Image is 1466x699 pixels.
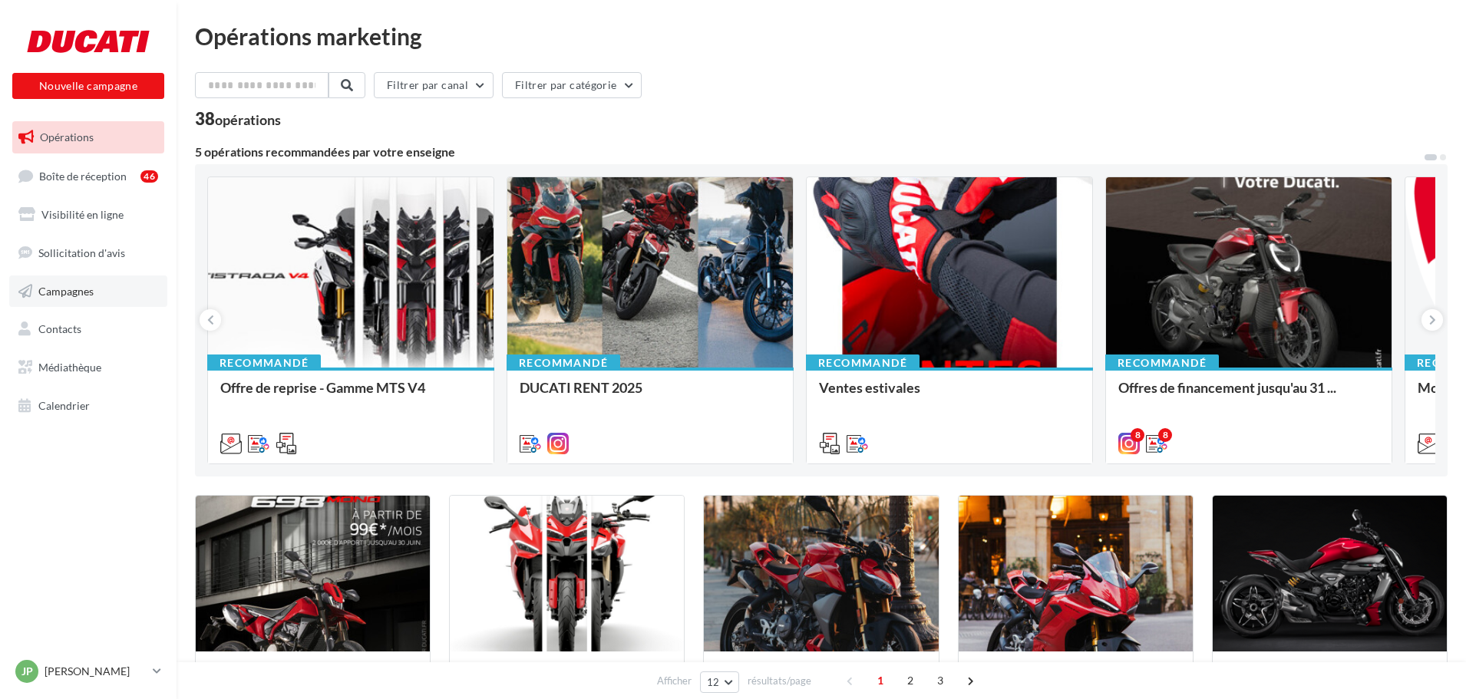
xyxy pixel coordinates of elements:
p: [PERSON_NAME] [45,664,147,679]
div: 8 [1131,428,1144,442]
div: 38 [195,110,281,127]
span: Contacts [38,322,81,335]
div: Recommandé [507,354,620,371]
button: Nouvelle campagne [12,73,164,99]
span: résultats/page [748,674,811,688]
span: 12 [707,676,720,688]
div: Opérations marketing [195,25,1448,48]
span: Campagnes [38,284,94,297]
a: Visibilité en ligne [9,199,167,231]
div: Recommandé [806,354,920,371]
div: 8 [1158,428,1172,442]
span: 1 [868,668,893,693]
div: opérations [215,113,281,127]
span: 3 [928,668,953,693]
button: 12 [700,671,739,693]
span: Afficher [657,674,692,688]
a: Contacts [9,313,167,345]
a: Campagnes [9,275,167,308]
span: Opérations [40,130,94,143]
a: Médiathèque [9,351,167,384]
span: Offre de reprise - Gamme MTS V4 [220,379,425,396]
button: Filtrer par canal [374,72,494,98]
span: Offres de financement jusqu'au 31 ... [1118,379,1336,396]
span: Calendrier [38,399,90,412]
span: Ventes estivales [819,379,920,396]
span: Médiathèque [38,361,101,374]
span: 2 [898,668,923,693]
a: Opérations [9,121,167,153]
button: Filtrer par catégorie [502,72,642,98]
a: Calendrier [9,390,167,422]
a: Sollicitation d'avis [9,237,167,269]
span: Visibilité en ligne [41,208,124,221]
a: JP [PERSON_NAME] [12,657,164,686]
span: Sollicitation d'avis [38,246,125,259]
span: Boîte de réception [39,169,127,182]
div: Recommandé [1105,354,1219,371]
span: JP [21,664,33,679]
span: DUCATI RENT 2025 [520,379,642,396]
div: 5 opérations recommandées par votre enseigne [195,146,1423,158]
div: 46 [140,170,158,183]
div: Recommandé [207,354,321,371]
a: Boîte de réception46 [9,160,167,193]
